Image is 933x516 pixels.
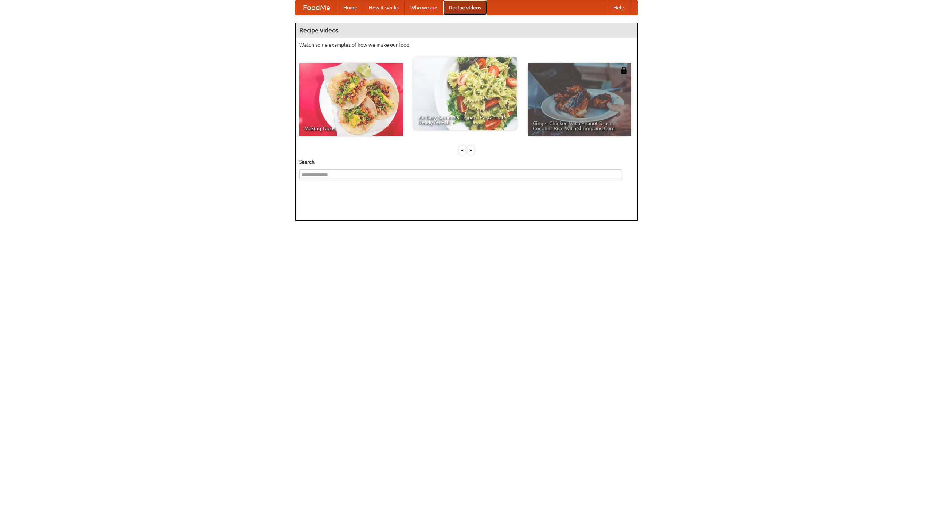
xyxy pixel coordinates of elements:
h4: Recipe videos [296,23,637,38]
a: How it works [363,0,405,15]
div: » [468,146,474,155]
h5: Search [299,158,634,166]
span: Making Tacos [304,126,398,131]
a: FoodMe [296,0,337,15]
img: 483408.png [620,67,628,74]
span: An Easy, Summery Tomato Pasta That's Ready for Fall [418,115,512,125]
div: « [459,146,465,155]
a: An Easy, Summery Tomato Pasta That's Ready for Fall [413,57,517,130]
a: Who we are [405,0,443,15]
a: Making Tacos [299,63,403,136]
a: Recipe videos [443,0,487,15]
a: Help [608,0,630,15]
a: Home [337,0,363,15]
p: Watch some examples of how we make our food! [299,41,634,49]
